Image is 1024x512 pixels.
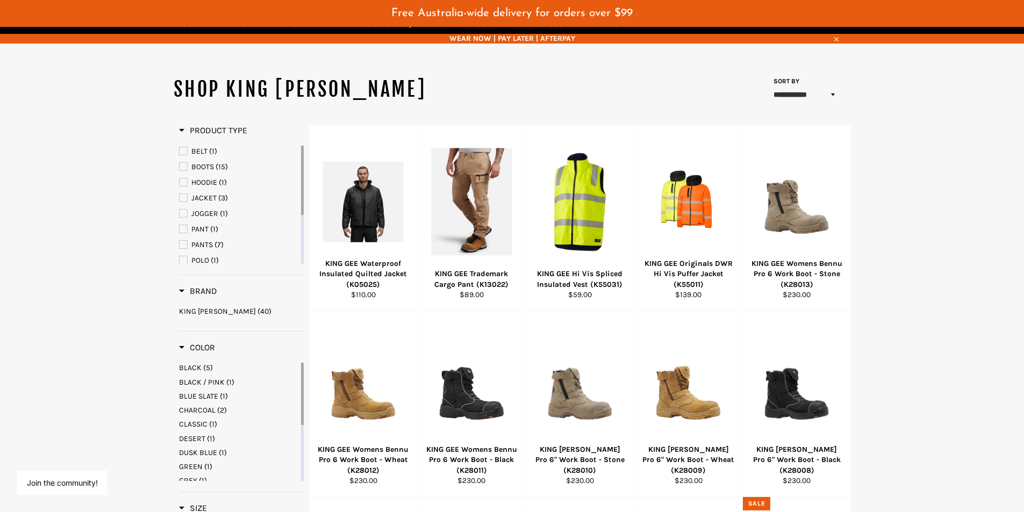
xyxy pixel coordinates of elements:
[526,311,634,497] a: KING GEE Bennu Pro 6KING [PERSON_NAME] Pro 6" Work Boot - Stone (K28010)$230.00
[179,448,299,458] a: DUSK BLUE
[316,258,411,290] div: KING GEE Waterproof Insulated Quilted Jacket (K05025)
[391,8,633,19] span: Free Australia-wide delivery for orders over $99
[179,461,299,472] a: GREEN
[179,255,299,266] a: POLO
[309,311,418,497] a: KING GEE Womens Bennu Pro 6 Work Boot - Wheat (K28012)KING GEE Womens Bennu Pro 6 Work Boot - Whe...
[179,434,205,443] span: DESERT
[191,193,217,203] span: JACKET
[316,444,411,475] div: KING GEE Womens Bennu Pro 6 Work Boot - Wheat (K28012)
[179,192,299,204] a: JACKET
[179,223,299,235] a: PANT
[179,363,299,373] a: BLACK
[179,406,216,415] span: CHARCOAL
[417,125,526,311] a: KING GEE Trademark Cargo Pant (K13022)KING GEE Trademark Cargo Pant (K13022)$89.00
[179,161,299,173] a: BOOTS
[191,240,213,249] span: PANTS
[742,125,851,311] a: KING GEE Womens Bennu Pro 6 Work Boot - Stone (K28013)KING GEE Womens Bennu Pro 6 Work Boot - Sto...
[179,392,218,401] span: BLUE SLATE
[641,444,736,475] div: KING [PERSON_NAME] Pro 6" Work Boot - Wheat (K28009)
[191,225,209,234] span: PANT
[219,178,227,187] span: (1)
[179,462,203,471] span: GREEN
[217,406,227,415] span: (2)
[770,77,800,86] label: Sort by
[179,434,299,444] a: DESERT
[179,286,217,297] h3: Brand
[191,256,209,265] span: POLO
[309,125,418,311] a: KING GEE Waterproof Insulated Quilted Jacket (K05025)KING GEE Waterproof Insulated Quilted Jacket...
[199,476,207,485] span: (1)
[179,419,299,429] a: CLASSIC
[749,444,844,475] div: KING [PERSON_NAME] Pro 6" Work Boot - Black (K28008)
[209,420,217,429] span: (1)
[191,147,207,156] span: BELT
[179,475,299,486] a: GREY
[533,444,627,475] div: KING [PERSON_NAME] Pro 6" Work Boot - Stone (K28010)
[533,269,627,290] div: KING GEE Hi Vis Spliced Insulated Vest (K55031)
[425,269,519,290] div: KING GEE Trademark Cargo Pant (K13022)
[179,307,256,316] span: KING [PERSON_NAME]
[179,405,299,415] a: CHARCOAL
[174,76,512,103] h1: SHOP KING [PERSON_NAME]
[214,240,224,249] span: (7)
[203,363,213,372] span: (5)
[191,209,218,218] span: JOGGER
[179,125,247,136] h3: Product Type
[179,146,299,157] a: BELT
[179,208,299,220] a: JOGGER
[179,391,299,401] a: BLUE SLATE
[207,434,215,443] span: (1)
[219,448,227,457] span: (1)
[417,311,526,497] a: KING GEE Womens Bennu Pro 6 Work Boot - Black (K28011)KING GEE Womens Bennu Pro 6 Work Boot - Bla...
[209,147,217,156] span: (1)
[179,239,299,251] a: PANTS
[191,178,217,187] span: HOODIE
[179,306,304,316] a: KING GEE
[191,162,214,171] span: BOOTS
[179,448,217,457] span: DUSK BLUE
[179,177,299,189] a: HOODIE
[218,193,228,203] span: (3)
[179,342,215,353] h3: Color
[179,363,202,372] span: BLACK
[749,258,844,290] div: KING GEE Womens Bennu Pro 6 Work Boot - Stone (K28013)
[257,307,271,316] span: (40)
[526,125,634,311] a: KING GEE Hi Vis Spliced Insulated Vest (K55031)KING GEE Hi Vis Spliced Insulated Vest (K55031)$59.00
[179,420,207,429] span: CLASSIC
[641,258,736,290] div: KING GEE Originals DWR Hi Vis Puffer Jacket (K55011)
[425,444,519,475] div: KING GEE Womens Bennu Pro 6 Work Boot - Black (K28011)
[179,476,197,485] span: GREY
[27,478,98,487] button: Join the community!
[220,392,228,401] span: (1)
[204,462,212,471] span: (1)
[179,377,299,387] a: BLACK / PINK
[174,33,851,44] span: WEAR NOW | PAY LATER | AFTERPAY
[220,209,228,218] span: (1)
[634,125,742,311] a: KING GEE Originals DWR Hi Vis Puffer Jacket (K55011)KING GEE Originals DWR Hi Vis Puffer Jacket (...
[210,225,218,234] span: (1)
[742,311,851,497] a: KING GEE Bennu Pro 6KING [PERSON_NAME] Pro 6" Work Boot - Black (K28008)$230.00
[179,125,247,135] span: Product Type
[211,256,219,265] span: (1)
[179,286,217,296] span: Brand
[226,378,234,387] span: (1)
[634,311,742,497] a: KING GEE Bennu Pro 6KING [PERSON_NAME] Pro 6" Work Boot - Wheat (K28009)$230.00
[216,162,228,171] span: (15)
[179,378,225,387] span: BLACK / PINK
